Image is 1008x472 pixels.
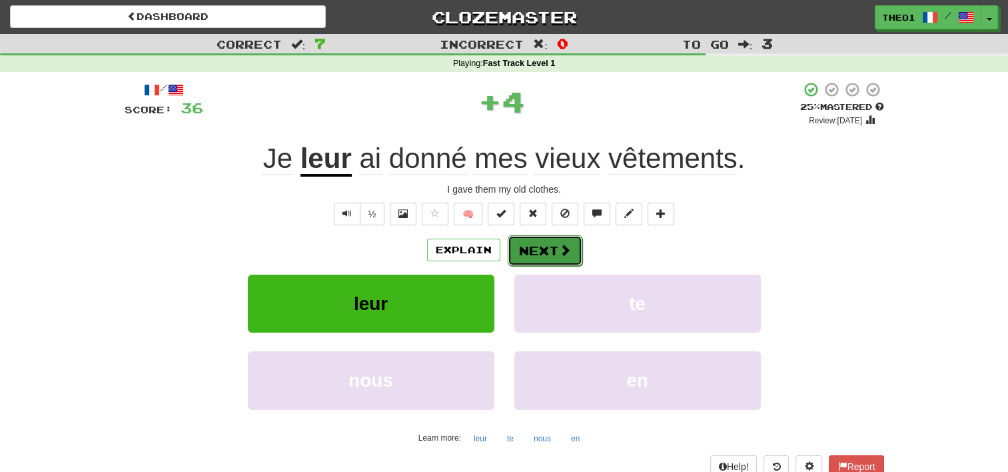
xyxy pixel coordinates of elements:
[552,203,578,225] button: Ignore sentence (alt+i)
[422,203,448,225] button: Favorite sentence (alt+f)
[248,275,494,333] button: leur
[217,37,282,51] span: Correct
[354,293,388,314] span: leur
[125,81,203,98] div: /
[488,203,514,225] button: Set this sentence to 100% Mastered (alt+m)
[427,239,500,261] button: Explain
[478,81,502,121] span: +
[508,235,582,266] button: Next
[520,203,546,225] button: Reset to 0% Mastered (alt+r)
[584,203,610,225] button: Discuss sentence (alt+u)
[248,351,494,409] button: nous
[181,99,203,116] span: 36
[629,293,646,314] span: te
[682,37,729,51] span: To go
[800,101,884,113] div: Mastered
[875,5,981,29] a: Theo1 /
[800,101,820,112] span: 25 %
[514,275,761,333] button: te
[474,143,527,175] span: mes
[389,143,467,175] span: donné
[616,203,642,225] button: Edit sentence (alt+d)
[359,143,381,175] span: ai
[882,11,915,23] span: Theo1
[608,143,738,175] span: vêtements
[263,143,292,175] span: Je
[535,143,600,175] span: vieux
[291,39,306,50] span: :
[557,35,568,51] span: 0
[10,5,326,28] a: Dashboard
[761,35,773,51] span: 3
[440,37,524,51] span: Incorrect
[390,203,416,225] button: Show image (alt+x)
[334,203,360,225] button: Play sentence audio (ctl+space)
[348,370,393,391] span: nous
[125,104,173,115] span: Score:
[346,5,662,29] a: Clozemaster
[314,35,326,51] span: 7
[502,85,525,118] span: 4
[738,39,753,50] span: :
[945,11,951,20] span: /
[331,203,385,225] div: Text-to-speech controls
[526,429,558,449] button: nous
[125,183,884,196] div: I gave them my old clothes.
[564,429,587,449] button: en
[454,203,482,225] button: 🧠
[483,59,556,68] strong: Fast Track Level 1
[300,143,352,177] u: leur
[533,39,548,50] span: :
[466,429,494,449] button: leur
[626,370,648,391] span: en
[514,351,761,409] button: en
[809,116,862,125] small: Review: [DATE]
[648,203,674,225] button: Add to collection (alt+a)
[360,203,385,225] button: ½
[500,429,521,449] button: te
[418,433,461,443] small: Learn more:
[352,143,746,175] span: .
